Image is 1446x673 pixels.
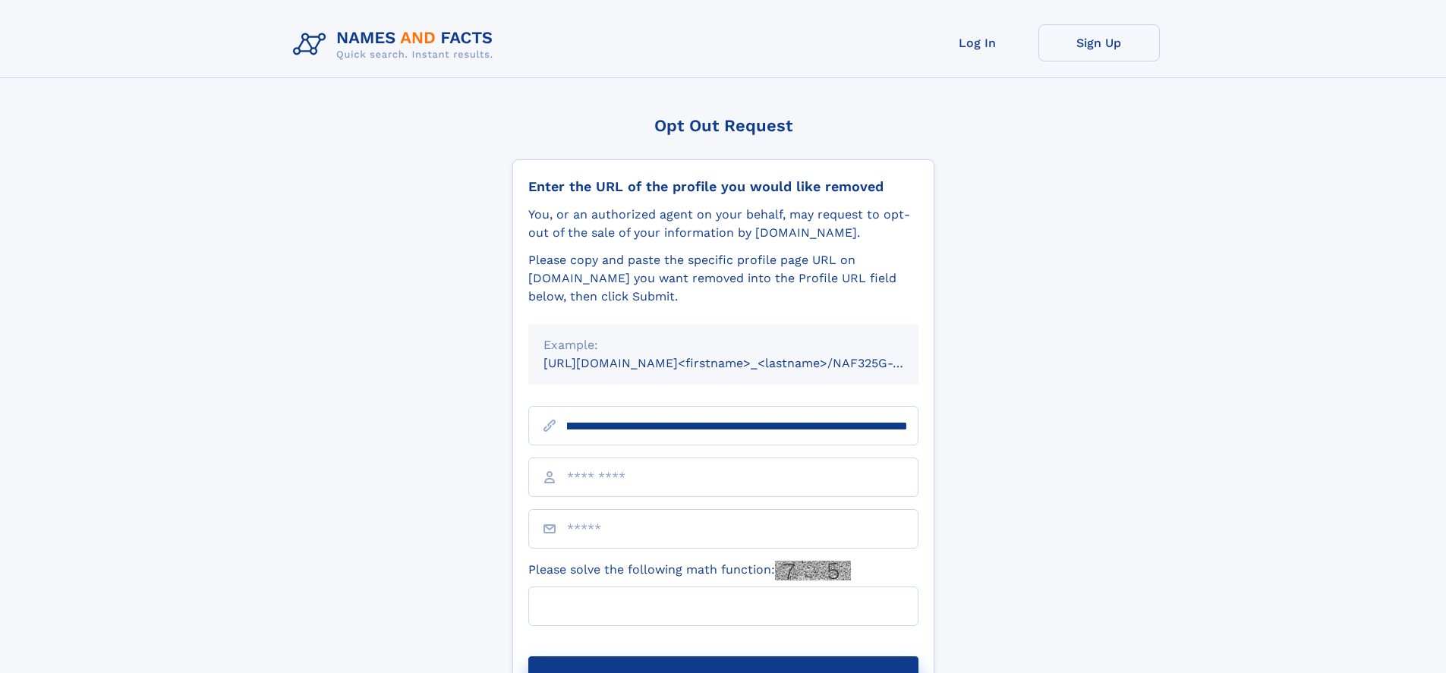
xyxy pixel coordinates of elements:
[1038,24,1160,61] a: Sign Up
[528,251,918,306] div: Please copy and paste the specific profile page URL on [DOMAIN_NAME] you want removed into the Pr...
[528,561,851,580] label: Please solve the following math function:
[917,24,1038,61] a: Log In
[528,178,918,195] div: Enter the URL of the profile you would like removed
[543,336,903,354] div: Example:
[512,116,934,135] div: Opt Out Request
[287,24,506,65] img: Logo Names and Facts
[528,206,918,242] div: You, or an authorized agent on your behalf, may request to opt-out of the sale of your informatio...
[543,356,947,370] small: [URL][DOMAIN_NAME]<firstname>_<lastname>/NAF325G-xxxxxxxx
